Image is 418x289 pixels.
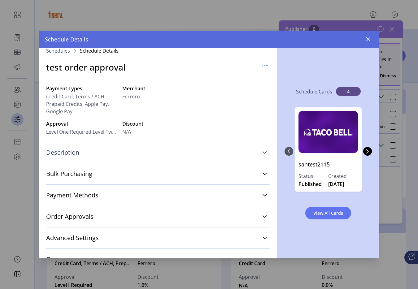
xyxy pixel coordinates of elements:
[336,87,361,96] span: 4
[122,85,194,92] label: Merchant
[298,172,328,180] label: Status
[46,192,98,198] span: Payment Methods
[46,61,125,74] h3: test order approval
[46,48,70,53] a: Schedules
[46,235,99,241] span: Advanced Settings
[46,149,79,156] span: Description
[46,171,92,177] span: Bulk Purchasing
[122,128,131,136] span: N/A
[122,93,140,100] span: Ferrero
[46,231,270,245] a: Advanced Settings
[122,120,194,127] label: Discount
[298,180,322,188] span: Published
[46,167,270,181] a: Bulk Purchasing
[46,85,117,92] label: Payment Types
[305,207,351,219] button: View All Cards
[46,214,94,220] span: Order Approvals
[293,101,363,202] div: 0
[46,120,117,127] label: Approval
[328,180,344,188] span: [DATE]
[328,172,358,180] label: Created
[363,147,372,156] button: Next Page
[80,48,119,53] span: Schedule Details
[46,252,270,266] a: Cart
[313,210,343,216] span: View All Cards
[298,111,358,153] img: santest2115
[46,128,117,136] span: Level One Required Level Two Required
[46,146,270,159] a: Description
[46,256,58,262] span: Cart
[296,88,332,95] p: Schedule Cards
[46,188,270,202] a: Payment Methods
[46,93,117,115] span: Credit Card, Terms / ACH, Prepaid Credits, Apple Pay, Google Pay
[298,157,358,172] p: santest2115
[45,35,88,44] span: Schedule Details
[46,210,270,223] a: Order Approvals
